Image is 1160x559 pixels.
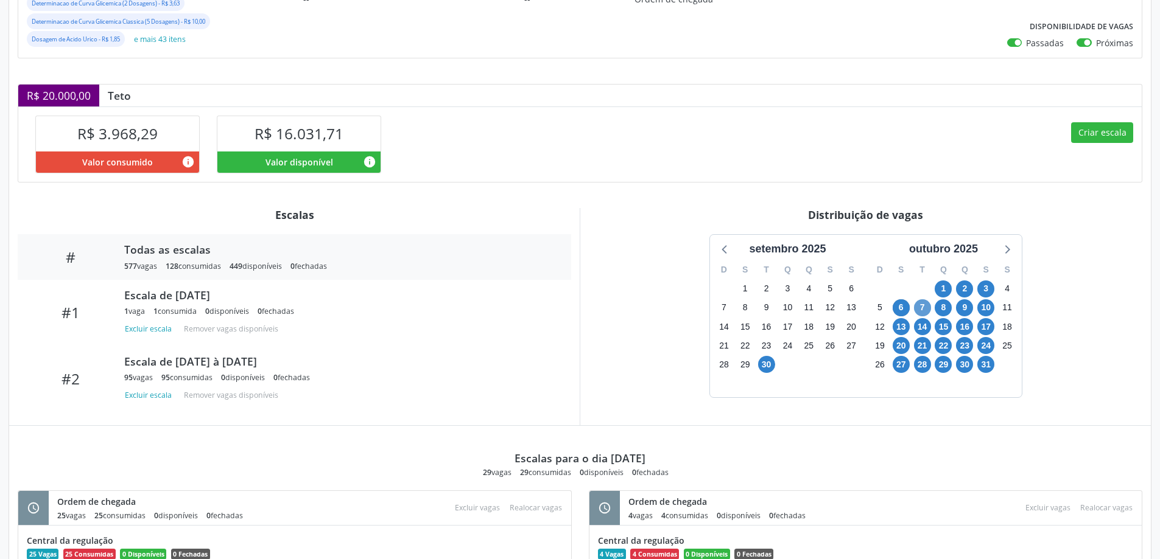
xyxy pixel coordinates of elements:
[1026,36,1064,49] label: Passadas
[230,261,282,271] div: disponíveis
[914,356,931,373] span: terça-feira, 28 de outubro de 2025
[999,280,1016,297] span: sábado, 4 de outubro de 2025
[520,467,571,477] div: consumidas
[124,387,177,403] button: Excluir escala
[997,260,1018,279] div: S
[737,337,754,354] span: segunda-feira, 22 de setembro de 2025
[161,372,213,383] div: consumidas
[977,299,994,316] span: sexta-feira, 10 de outubro de 2025
[734,260,756,279] div: S
[871,337,888,354] span: domingo, 19 de outubro de 2025
[273,372,310,383] div: fechadas
[821,299,838,316] span: sexta-feira, 12 de setembro de 2025
[744,241,831,257] div: setembro 2025
[153,306,197,316] div: consumida
[737,318,754,335] span: segunda-feira, 15 de setembro de 2025
[628,495,814,508] div: Ordem de chegada
[914,318,931,335] span: terça-feira, 14 de outubro de 2025
[57,510,86,521] div: vagas
[914,337,931,354] span: terça-feira, 21 de outubro de 2025
[904,241,983,257] div: outubro 2025
[124,372,133,383] span: 95
[124,306,128,316] span: 1
[893,318,910,335] span: segunda-feira, 13 de outubro de 2025
[715,337,733,354] span: domingo, 21 de setembro de 2025
[258,306,294,316] div: fechadas
[841,260,862,279] div: S
[890,260,912,279] div: S
[956,280,973,297] span: quinta-feira, 2 de outubro de 2025
[870,260,891,279] div: D
[26,370,116,387] div: #2
[598,501,611,515] i: schedule
[273,372,278,383] span: 0
[124,261,157,271] div: vagas
[977,337,994,354] span: sexta-feira, 24 de outubro de 2025
[956,299,973,316] span: quinta-feira, 9 de outubro de 2025
[632,467,669,477] div: fechadas
[779,337,796,354] span: quarta-feira, 24 de setembro de 2025
[124,321,177,337] button: Excluir escala
[515,451,645,465] div: Escalas para o dia [DATE]
[598,534,1134,547] div: Central da regulação
[32,18,205,26] small: Determinacao de Curva Glicemica Classica (5 Dosagens) - R$ 10,00
[800,280,817,297] span: quinta-feira, 4 de setembro de 2025
[520,467,529,477] span: 29
[1075,499,1137,516] div: Escolha as vagas para realocar
[977,280,994,297] span: sexta-feira, 3 de outubro de 2025
[27,534,563,547] div: Central da regulação
[57,510,66,521] span: 25
[843,299,860,316] span: sábado, 13 de setembro de 2025
[265,156,333,168] span: Valor disponível
[154,510,198,521] div: disponíveis
[779,318,796,335] span: quarta-feira, 17 de setembro de 2025
[756,260,777,279] div: T
[255,123,343,144] span: R$ 16.031,71
[893,337,910,354] span: segunda-feira, 20 de outubro de 2025
[27,501,40,515] i: schedule
[258,306,262,316] span: 0
[820,260,841,279] div: S
[57,495,251,508] div: Ordem de chegada
[206,510,243,521] div: fechadas
[935,337,952,354] span: quarta-feira, 22 de outubro de 2025
[977,318,994,335] span: sexta-feira, 17 de outubro de 2025
[956,356,973,373] span: quinta-feira, 30 de outubro de 2025
[843,280,860,297] span: sábado, 6 de setembro de 2025
[26,304,116,321] div: #1
[769,510,773,521] span: 0
[124,243,554,256] div: Todas as escalas
[483,467,491,477] span: 29
[758,356,775,373] span: terça-feira, 30 de setembro de 2025
[843,318,860,335] span: sábado, 20 de setembro de 2025
[717,510,761,521] div: disponíveis
[230,261,242,271] span: 449
[94,510,103,521] span: 25
[737,280,754,297] span: segunda-feira, 1 de setembro de 2025
[181,155,195,168] i: Valor consumido por agendamentos feitos para este serviço
[221,372,225,383] span: 0
[124,288,554,302] div: Escala de [DATE]
[580,467,584,477] span: 0
[628,510,633,521] span: 4
[914,299,931,316] span: terça-feira, 7 de outubro de 2025
[166,261,221,271] div: consumidas
[129,31,191,47] button: e mais 43 itens
[661,510,666,521] span: 4
[717,510,721,521] span: 0
[758,299,775,316] span: terça-feira, 9 de setembro de 2025
[124,372,153,383] div: vagas
[954,260,975,279] div: Q
[124,306,145,316] div: vaga
[715,356,733,373] span: domingo, 28 de setembro de 2025
[18,208,571,221] div: Escalas
[821,337,838,354] span: sexta-feira, 26 de setembro de 2025
[363,155,376,168] i: Valor disponível para agendamentos feitos para este serviço
[769,510,806,521] div: fechadas
[77,123,158,144] span: R$ 3.968,29
[893,299,910,316] span: segunda-feira, 6 de outubro de 2025
[124,261,137,271] span: 577
[1096,36,1133,49] label: Próximas
[26,248,116,266] div: #
[843,337,860,354] span: sábado, 27 de setembro de 2025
